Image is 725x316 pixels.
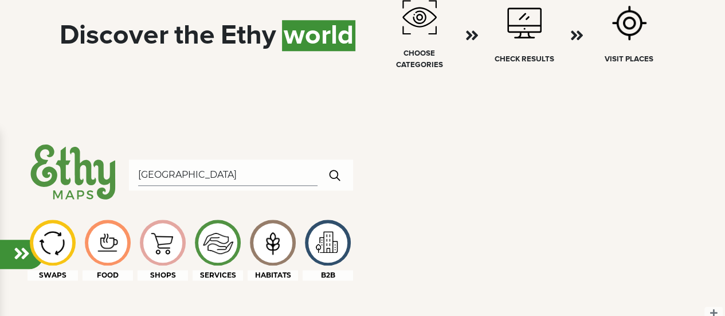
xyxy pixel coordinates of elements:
[282,20,355,51] span: world
[143,224,182,261] img: icon-image
[33,226,72,259] img: icon-image
[193,270,243,280] div: SERVICES
[88,229,127,257] img: icon-image
[198,224,237,262] img: icon-image
[138,270,188,280] div: SHOPS
[324,163,346,186] img: search.svg
[221,22,276,49] span: Ethy
[253,224,292,261] img: icon-image
[83,270,133,280] div: FOOD
[248,270,298,280] div: HABITATS
[28,140,120,206] img: ethy-logo
[308,226,347,260] img: icon-image
[495,54,554,65] div: Check results
[28,270,78,280] div: SWAPS
[60,22,168,49] span: Discover
[383,48,456,71] div: choose categories
[138,164,318,186] input: Search
[174,22,215,49] span: the
[303,270,353,280] div: B2B
[276,22,282,49] span: |
[215,22,221,49] span: |
[612,6,646,40] img: precision-big.png
[605,54,653,65] div: Visit places
[507,6,542,40] img: monitor.svg
[168,22,174,49] span: |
